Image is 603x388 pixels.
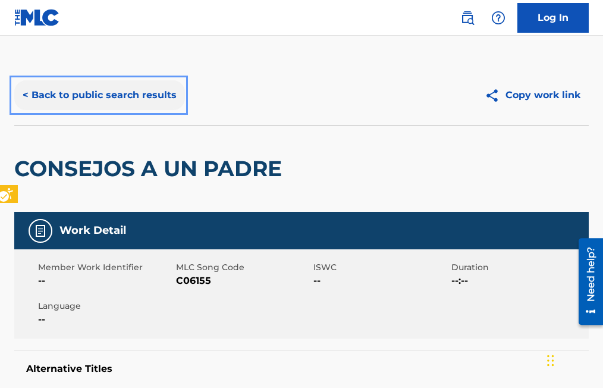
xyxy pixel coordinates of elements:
[547,343,554,378] div: Drag
[460,11,475,25] img: search
[570,233,603,329] iframe: Iframe | Resource Center
[38,300,173,312] span: Language
[544,331,603,388] div: Chat Widget
[33,224,48,238] img: Work Detail
[38,261,173,274] span: Member Work Identifier
[14,9,60,26] img: MLC Logo
[38,274,173,288] span: --
[176,261,311,274] span: MLC Song Code
[38,312,173,327] span: --
[485,88,505,103] img: Copy work link
[59,224,126,237] h5: Work Detail
[313,274,448,288] span: --
[451,261,586,274] span: Duration
[544,331,603,388] iframe: Hubspot Iframe
[451,274,586,288] span: --:--
[26,363,577,375] h5: Alternative Titles
[176,274,311,288] span: C06155
[476,80,589,110] button: Copy work link
[517,3,589,33] a: Log In
[14,155,288,182] h2: CONSEJOS A UN PADRE
[14,80,185,110] button: < Back to public search results
[491,11,505,25] img: help
[313,261,448,274] span: ISWC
